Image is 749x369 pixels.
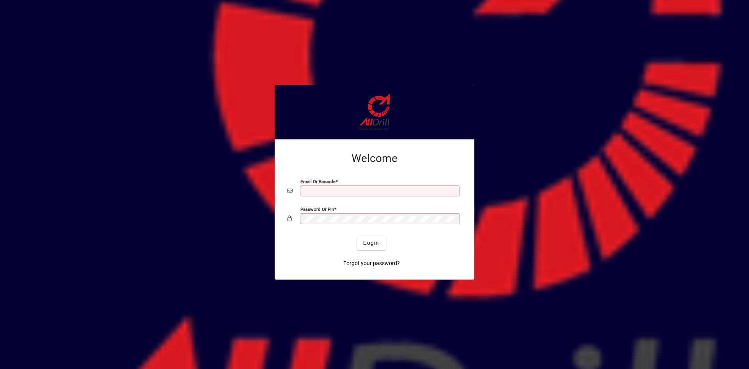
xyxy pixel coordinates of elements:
[300,179,335,184] mat-label: Email or Barcode
[287,152,462,165] h2: Welcome
[363,239,379,247] span: Login
[343,259,400,267] span: Forgot your password?
[340,256,403,270] a: Forgot your password?
[300,207,334,212] mat-label: Password or Pin
[357,236,385,250] button: Login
